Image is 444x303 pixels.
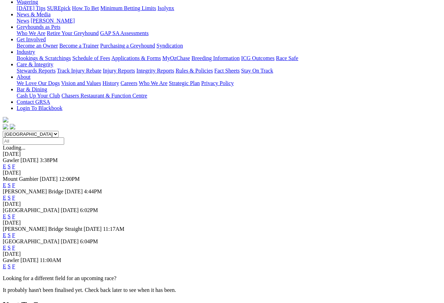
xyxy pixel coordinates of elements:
a: Stewards Reports [17,68,55,74]
div: Greyhounds as Pets [17,30,441,36]
a: Minimum Betting Limits [100,5,156,11]
a: ICG Outcomes [241,55,274,61]
a: Purchasing a Greyhound [100,43,155,49]
a: Bookings & Scratchings [17,55,71,61]
a: Bar & Dining [17,86,47,92]
a: S [8,245,11,251]
div: Wagering [17,5,441,11]
a: S [8,232,11,238]
span: 12:00PM [59,176,80,182]
a: S [8,213,11,219]
a: E [3,213,6,219]
a: Privacy Policy [201,80,234,86]
a: Schedule of Fees [72,55,110,61]
div: Get Involved [17,43,441,49]
a: MyOzChase [162,55,190,61]
span: [GEOGRAPHIC_DATA] [3,207,59,213]
div: Industry [17,55,441,61]
span: [DATE] [65,188,83,194]
a: Applications & Forms [111,55,161,61]
a: S [8,263,11,269]
a: Who We Are [139,80,168,86]
a: Contact GRSA [17,99,50,105]
a: Retire Your Greyhound [47,30,99,36]
a: Race Safe [276,55,298,61]
span: 6:04PM [80,238,98,244]
a: Stay On Track [241,68,273,74]
span: [DATE] [20,257,39,263]
a: We Love Our Dogs [17,80,60,86]
a: [DATE] Tips [17,5,45,11]
a: How To Bet [72,5,99,11]
a: Rules & Policies [176,68,213,74]
a: Chasers Restaurant & Function Centre [61,93,147,99]
p: Looking for a different field for an upcoming race? [3,275,441,281]
a: E [3,195,6,201]
a: F [12,182,15,188]
span: [PERSON_NAME] Bridge [3,188,63,194]
a: E [3,245,6,251]
a: F [12,263,15,269]
img: twitter.svg [10,124,15,129]
a: S [8,182,11,188]
div: Bar & Dining [17,93,441,99]
a: News [17,18,29,24]
span: [GEOGRAPHIC_DATA] [3,238,59,244]
span: 6:02PM [80,207,98,213]
a: Track Injury Rebate [57,68,101,74]
div: [DATE] [3,170,441,176]
div: Care & Integrity [17,68,441,74]
span: [DATE] [20,157,39,163]
a: Login To Blackbook [17,105,62,111]
a: E [3,263,6,269]
div: News & Media [17,18,441,24]
div: [DATE] [3,220,441,226]
span: 3:38PM [40,157,58,163]
a: Fact Sheets [214,68,240,74]
a: Industry [17,49,35,55]
a: History [102,80,119,86]
a: Become a Trainer [59,43,99,49]
a: E [3,182,6,188]
a: News & Media [17,11,51,17]
a: Breeding Information [191,55,240,61]
a: Careers [120,80,137,86]
a: F [12,245,15,251]
a: Become an Owner [17,43,58,49]
a: Who We Are [17,30,45,36]
span: Gawler [3,157,19,163]
a: S [8,195,11,201]
span: [DATE] [84,226,102,232]
a: F [12,232,15,238]
div: [DATE] [3,251,441,257]
a: Integrity Reports [136,68,174,74]
partial: It probably hasn't been finalised yet. Check back later to see when it has been. [3,287,176,293]
a: Strategic Plan [169,80,200,86]
a: F [12,195,15,201]
a: E [3,163,6,169]
span: 11:17AM [103,226,125,232]
div: [DATE] [3,151,441,157]
span: [PERSON_NAME] Bridge Straight [3,226,82,232]
a: SUREpick [47,5,70,11]
a: E [3,232,6,238]
a: Vision and Values [61,80,101,86]
span: Loading... [3,145,25,151]
a: GAP SA Assessments [100,30,149,36]
span: [DATE] [61,238,79,244]
a: About [17,74,31,80]
input: Select date [3,137,64,145]
span: Mount Gambier [3,176,39,182]
span: Gawler [3,257,19,263]
a: F [12,163,15,169]
a: Injury Reports [103,68,135,74]
img: facebook.svg [3,124,8,129]
div: About [17,80,441,86]
a: S [8,163,11,169]
a: Isolynx [157,5,174,11]
span: 11:00AM [40,257,61,263]
a: Greyhounds as Pets [17,24,60,30]
img: logo-grsa-white.png [3,117,8,123]
a: Get Involved [17,36,46,42]
a: Syndication [156,43,183,49]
